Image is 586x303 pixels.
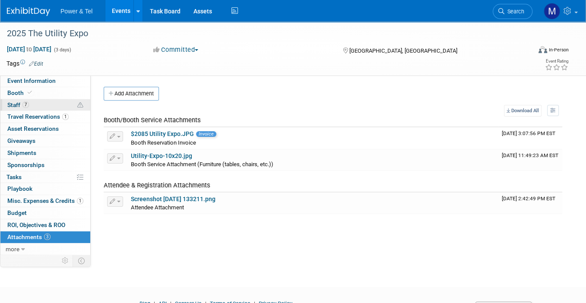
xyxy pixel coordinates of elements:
[60,8,92,15] span: Power & Tel
[4,26,521,41] div: 2025 The Utility Expo
[29,61,43,67] a: Edit
[544,3,560,19] img: Madalyn Bobbitt
[504,105,542,117] a: Download All
[0,99,90,111] a: Staff7
[77,198,83,204] span: 1
[58,255,73,266] td: Personalize Event Tab Strip
[498,193,562,214] td: Upload Timestamp
[0,87,90,99] a: Booth
[0,195,90,207] a: Misc. Expenses & Credits1
[0,147,90,159] a: Shipments
[104,87,159,101] button: Add Attachment
[0,207,90,219] a: Budget
[6,45,52,53] span: [DATE] [DATE]
[77,101,83,109] span: Potential Scheduling Conflict -- at least one attendee is tagged in another overlapping event.
[7,149,36,156] span: Shipments
[7,101,29,108] span: Staff
[44,234,51,240] span: 3
[7,234,51,240] span: Attachments
[6,59,43,68] td: Tags
[131,196,215,202] a: Screenshot [DATE] 133211.png
[502,130,555,136] span: Upload Timestamp
[73,255,91,266] td: Toggle Event Tabs
[28,90,32,95] i: Booth reservation complete
[62,114,69,120] span: 1
[0,243,90,255] a: more
[22,101,29,108] span: 7
[493,4,532,19] a: Search
[7,197,83,204] span: Misc. Expenses & Credits
[6,246,19,252] span: more
[349,47,457,54] span: [GEOGRAPHIC_DATA], [GEOGRAPHIC_DATA]
[504,8,524,15] span: Search
[538,46,547,53] img: Format-Inperson.png
[53,47,71,53] span: (3 days)
[25,46,33,53] span: to
[7,89,34,96] span: Booth
[150,45,202,54] button: Committed
[104,116,201,124] span: Booth/Booth Service Attachments
[6,174,22,180] span: Tasks
[0,183,90,195] a: Playbook
[7,137,35,144] span: Giveaways
[0,123,90,135] a: Asset Reservations
[0,135,90,147] a: Giveaways
[502,152,558,158] span: Upload Timestamp
[131,161,273,167] span: Booth Service Attachment (Furniture (tables, chairs, etc.))
[196,131,216,137] span: Invoice
[0,111,90,123] a: Travel Reservations1
[7,185,32,192] span: Playbook
[7,209,27,216] span: Budget
[131,130,194,137] a: $2085 Utility Expo.JPG
[7,161,44,168] span: Sponsorships
[0,171,90,183] a: Tasks
[104,181,210,189] span: Attendee & Registration Attachments
[7,77,56,84] span: Event Information
[7,221,65,228] span: ROI, Objectives & ROO
[502,196,555,202] span: Upload Timestamp
[0,75,90,87] a: Event Information
[498,149,562,171] td: Upload Timestamp
[0,159,90,171] a: Sponsorships
[7,125,59,132] span: Asset Reservations
[548,47,569,53] div: In-Person
[486,45,569,58] div: Event Format
[498,127,562,149] td: Upload Timestamp
[131,152,192,159] a: Utility-Expo-10x20.jpg
[131,139,196,146] span: Booth Reservation Invoice
[545,59,568,63] div: Event Rating
[0,231,90,243] a: Attachments3
[7,7,50,16] img: ExhibitDay
[7,113,69,120] span: Travel Reservations
[131,204,184,211] span: Attendee Attachment
[0,219,90,231] a: ROI, Objectives & ROO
